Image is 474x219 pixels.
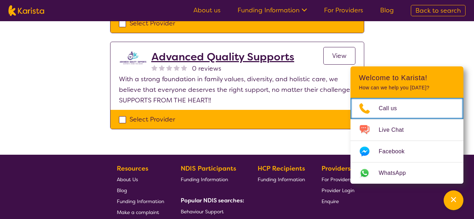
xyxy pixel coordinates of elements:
[379,168,414,178] span: WhatsApp
[117,198,164,205] span: Funding Information
[181,176,228,183] span: Funding Information
[117,174,164,185] a: About Us
[322,196,354,207] a: Enquire
[117,196,164,207] a: Funding Information
[444,190,463,210] button: Channel Menu
[181,65,187,71] img: nonereviewstar
[119,74,355,106] p: With a strong foundation in family values, diversity, and holistic care, we believe that everyone...
[117,185,164,196] a: Blog
[117,176,138,183] span: About Us
[359,73,455,82] h2: Welcome to Karista!
[379,125,412,135] span: Live Chat
[350,162,463,184] a: Web link opens in a new tab.
[258,164,305,173] b: HCP Recipients
[359,85,455,91] p: How can we help you [DATE]?
[322,187,354,194] span: Provider Login
[151,65,157,71] img: nonereviewstar
[322,176,352,183] span: For Providers
[322,185,354,196] a: Provider Login
[379,103,406,114] span: Call us
[181,197,244,204] b: Popular NDIS searches:
[192,63,221,74] span: 0 reviews
[350,66,463,184] div: Channel Menu
[193,6,221,14] a: About us
[117,207,164,218] a: Make a complaint
[181,164,236,173] b: NDIS Participants
[159,65,165,71] img: nonereviewstar
[181,206,241,217] a: Behaviour Support
[117,164,148,173] b: Resources
[322,164,350,173] b: Providers
[8,5,44,16] img: Karista logo
[258,176,305,183] span: Funding Information
[258,174,305,185] a: Funding Information
[380,6,394,14] a: Blog
[181,174,241,185] a: Funding Information
[322,198,339,205] span: Enquire
[322,174,354,185] a: For Providers
[117,187,127,194] span: Blog
[323,47,355,65] a: View
[151,51,294,63] a: Advanced Quality Supports
[324,6,363,14] a: For Providers
[174,65,180,71] img: nonereviewstar
[332,52,347,60] span: View
[117,209,159,215] span: Make a complaint
[411,5,466,16] a: Back to search
[238,6,307,14] a: Funding Information
[181,208,224,215] span: Behaviour Support
[350,98,463,184] ul: Choose channel
[415,6,461,15] span: Back to search
[379,146,413,157] span: Facebook
[119,51,147,65] img: miu5x5fu0uakhnvmw9ax.jpg
[166,65,172,71] img: nonereviewstar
